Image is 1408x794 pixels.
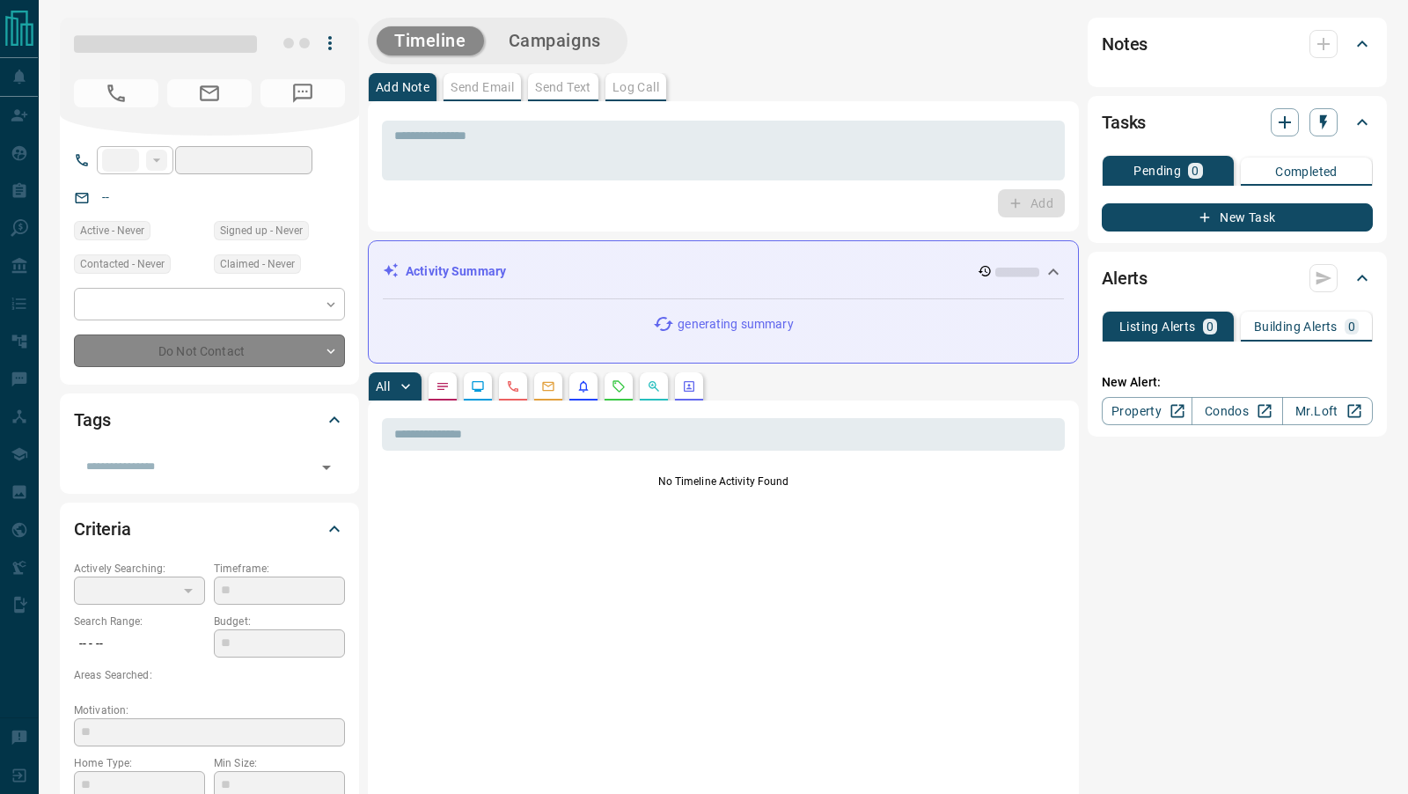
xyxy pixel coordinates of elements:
p: 0 [1206,320,1214,333]
p: Min Size: [214,755,345,771]
p: Building Alerts [1254,320,1338,333]
div: Criteria [74,508,345,550]
p: Timeframe: [214,561,345,577]
svg: Requests [612,379,626,393]
svg: Agent Actions [682,379,696,393]
p: Listing Alerts [1119,320,1196,333]
p: Areas Searched: [74,667,345,683]
svg: Lead Browsing Activity [471,379,485,393]
p: Pending [1133,165,1181,177]
span: Signed up - Never [220,222,303,239]
a: Mr.Loft [1282,397,1373,425]
h2: Notes [1102,30,1148,58]
svg: Opportunities [647,379,661,393]
svg: Emails [541,379,555,393]
div: Tasks [1102,101,1373,143]
p: Completed [1275,165,1338,178]
span: Active - Never [80,222,144,239]
p: Motivation: [74,702,345,718]
p: New Alert: [1102,373,1373,392]
div: Tags [74,399,345,441]
p: 0 [1192,165,1199,177]
span: Contacted - Never [80,255,165,273]
p: All [376,380,390,393]
a: Condos [1192,397,1282,425]
a: -- [102,190,109,204]
span: No Number [260,79,345,107]
button: New Task [1102,203,1373,232]
a: Property [1102,397,1192,425]
p: Actively Searching: [74,561,205,577]
div: Notes [1102,23,1373,65]
p: Activity Summary [406,262,506,281]
button: Timeline [377,26,484,55]
h2: Criteria [74,515,131,543]
div: Alerts [1102,257,1373,299]
span: No Email [167,79,252,107]
svg: Calls [506,379,520,393]
div: Activity Summary [383,255,1064,288]
span: Claimed - Never [220,255,295,273]
svg: Notes [436,379,450,393]
span: No Number [74,79,158,107]
h2: Tags [74,406,110,434]
p: No Timeline Activity Found [382,474,1065,489]
h2: Alerts [1102,264,1148,292]
p: -- - -- [74,629,205,658]
button: Open [314,455,339,480]
p: Search Range: [74,614,205,629]
p: 0 [1348,320,1355,333]
h2: Tasks [1102,108,1146,136]
p: Budget: [214,614,345,629]
p: Add Note [376,81,429,93]
div: Do Not Contact [74,335,345,367]
svg: Listing Alerts [576,379,590,393]
p: Home Type: [74,755,205,771]
p: generating summary [678,315,793,334]
button: Campaigns [491,26,619,55]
